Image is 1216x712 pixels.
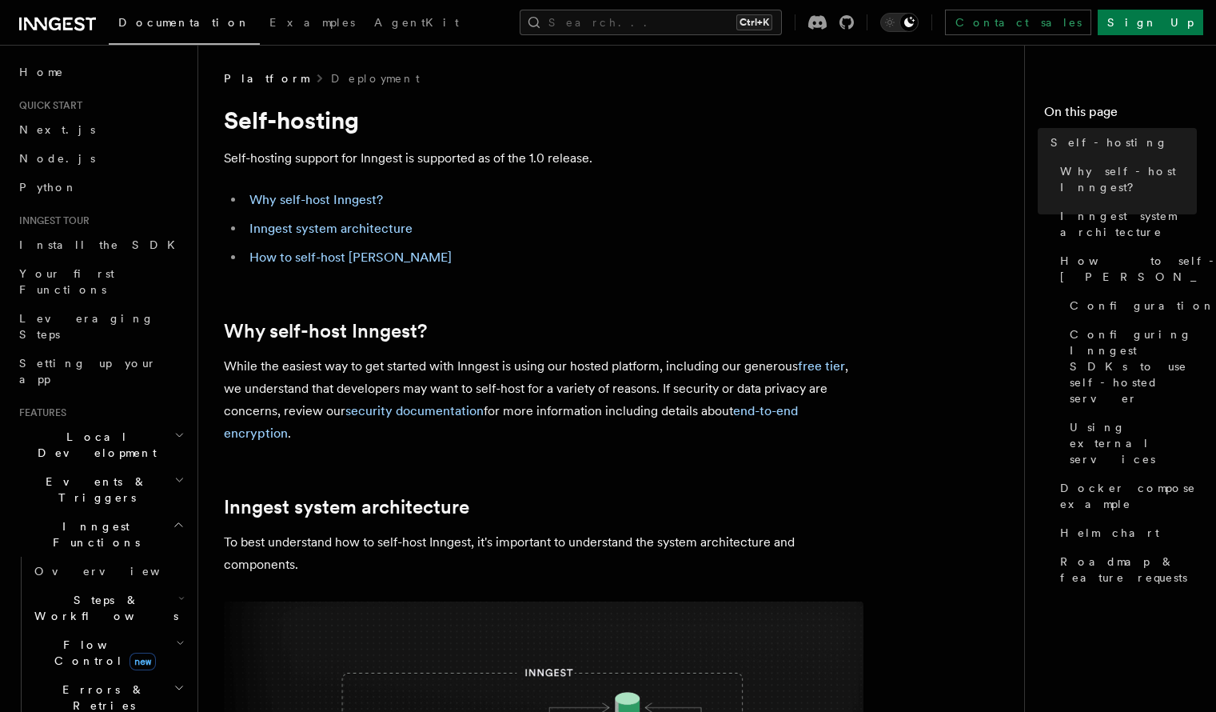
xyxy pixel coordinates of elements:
[118,16,250,29] span: Documentation
[224,496,469,518] a: Inngest system architecture
[249,250,452,265] a: How to self-host [PERSON_NAME]
[1063,320,1197,413] a: Configuring Inngest SDKs to use self-hosted server
[249,192,383,207] a: Why self-host Inngest?
[224,147,863,170] p: Self-hosting support for Inngest is supported as of the 1.0 release.
[28,586,188,630] button: Steps & Workflows
[19,152,95,165] span: Node.js
[13,230,188,259] a: Install the SDK
[13,429,174,461] span: Local Development
[1054,246,1197,291] a: How to self-host [PERSON_NAME]
[1063,413,1197,474] a: Using external services
[28,557,188,586] a: Overview
[13,58,188,86] a: Home
[1060,480,1197,512] span: Docker compose example
[13,304,188,349] a: Leveraging Steps
[13,518,173,550] span: Inngest Functions
[224,531,863,576] p: To best understand how to self-host Inngest, it's important to understand the system architecture...
[1070,419,1197,467] span: Using external services
[13,173,188,202] a: Python
[1044,128,1197,157] a: Self-hosting
[1060,525,1159,541] span: Helm chart
[13,144,188,173] a: Node.js
[19,267,114,296] span: Your first Functions
[19,238,185,251] span: Install the SDK
[1054,474,1197,518] a: Docker compose example
[1054,157,1197,202] a: Why self-host Inngest?
[13,467,188,512] button: Events & Triggers
[736,14,772,30] kbd: Ctrl+K
[269,16,355,29] span: Examples
[345,403,484,418] a: security documentation
[19,312,154,341] span: Leveraging Steps
[28,637,176,669] span: Flow Control
[28,592,178,624] span: Steps & Workflows
[13,214,90,227] span: Inngest tour
[520,10,782,35] button: Search...Ctrl+K
[1070,326,1197,406] span: Configuring Inngest SDKs to use self-hosted server
[224,70,309,86] span: Platform
[13,259,188,304] a: Your first Functions
[13,349,188,394] a: Setting up your app
[19,123,95,136] span: Next.js
[374,16,459,29] span: AgentKit
[1054,547,1197,592] a: Roadmap & feature requests
[224,355,863,445] p: While the easiest way to get started with Inngest is using our hosted platform, including our gen...
[13,115,188,144] a: Next.js
[130,653,156,670] span: new
[13,422,188,467] button: Local Development
[1098,10,1203,35] a: Sign Up
[13,99,82,112] span: Quick start
[1060,163,1197,195] span: Why self-host Inngest?
[13,474,174,506] span: Events & Triggers
[1054,202,1197,246] a: Inngest system architecture
[249,221,413,236] a: Inngest system architecture
[109,5,260,45] a: Documentation
[880,13,919,32] button: Toggle dark mode
[1063,291,1197,320] a: Configuration
[1054,518,1197,547] a: Helm chart
[224,106,863,134] h1: Self-hosting
[19,64,64,80] span: Home
[34,565,199,578] span: Overview
[13,406,66,419] span: Features
[365,5,468,43] a: AgentKit
[1051,134,1168,150] span: Self-hosting
[1060,554,1197,586] span: Roadmap & feature requests
[13,512,188,557] button: Inngest Functions
[19,357,157,386] span: Setting up your app
[331,70,420,86] a: Deployment
[19,181,78,194] span: Python
[224,320,427,342] a: Why self-host Inngest?
[1060,208,1197,240] span: Inngest system architecture
[28,630,188,675] button: Flow Controlnew
[1044,102,1197,128] h4: On this page
[945,10,1091,35] a: Contact sales
[260,5,365,43] a: Examples
[1070,298,1215,314] span: Configuration
[798,358,845,374] a: free tier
